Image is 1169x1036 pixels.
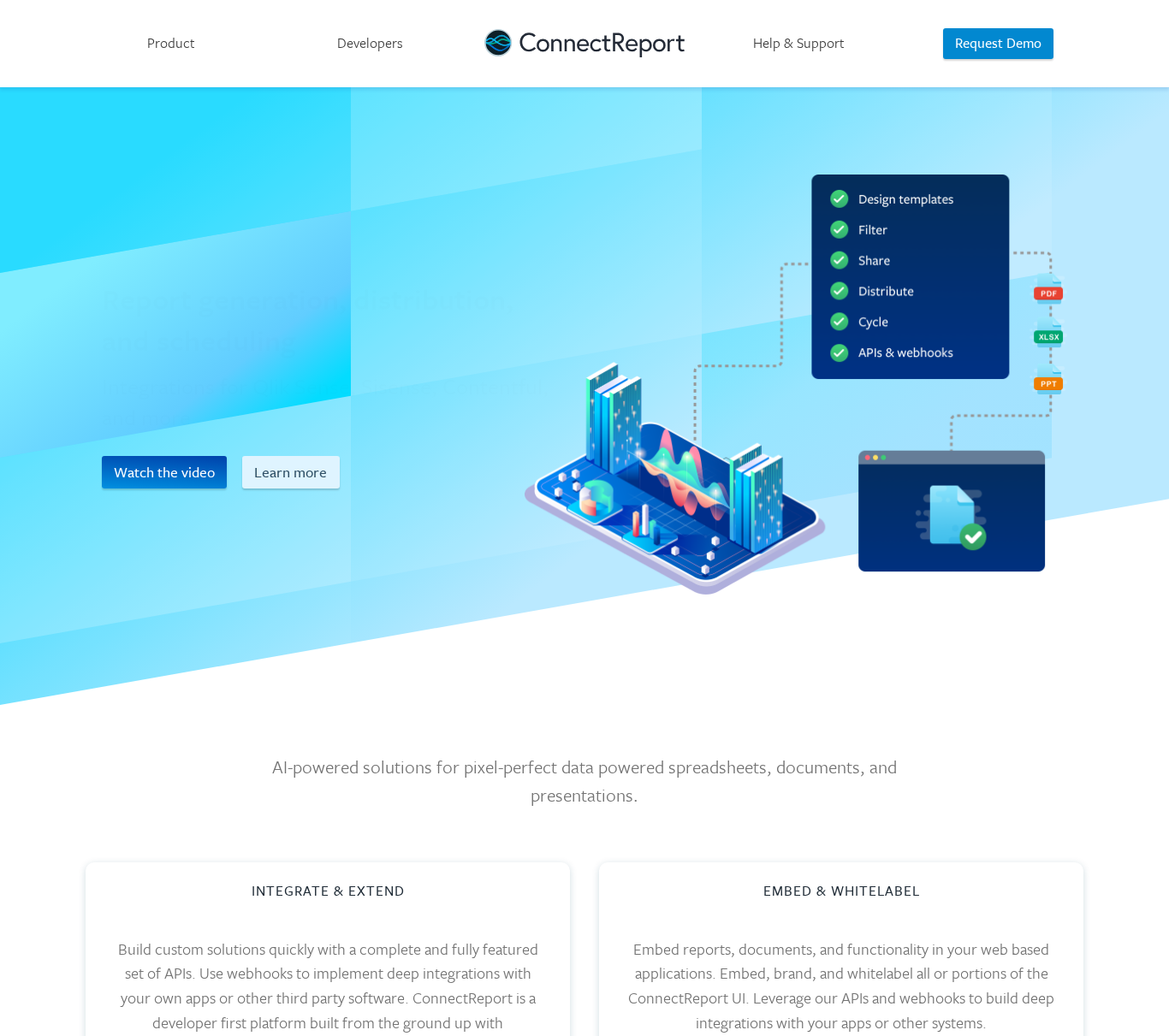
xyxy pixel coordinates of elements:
[763,881,920,901] h4: Embed & Whitelabel
[525,110,1067,660] img: platform-pipeline.png
[102,371,555,433] h2: Integrations for Qlik Sense, Sisense, Contentful, and more
[272,753,897,809] p: AI-powered solutions for pixel-perfect data powered spreadsheets, documents, and presentations.
[242,456,340,488] button: Learn more
[943,28,1053,60] button: Request Demo
[252,881,405,901] h4: Integrate & Extend
[102,456,228,488] button: Watch the video
[628,937,1054,1035] p: Embed reports, documents, and functionality in your web based applications. Embed, brand, and whi...
[102,456,242,488] a: Watch the video
[102,279,555,361] h1: Report generation, distribution, and scheduling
